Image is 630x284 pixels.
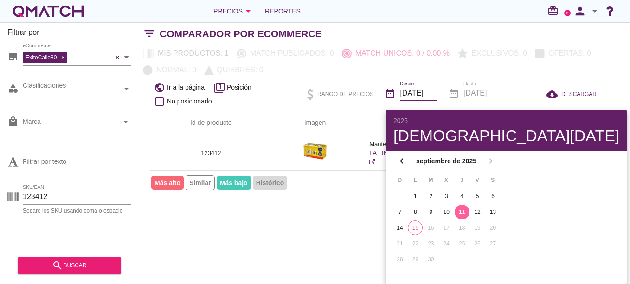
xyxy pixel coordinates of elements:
span: Histórico [253,176,288,190]
h2: Comparador por eCommerce [160,26,322,41]
i: category [7,83,19,94]
div: 2 [424,192,438,200]
div: 6 [486,192,501,200]
button: 12 [470,205,485,219]
div: Clear all [113,49,122,65]
div: Separe los SKU usando coma o espacio [23,208,131,213]
button: 7 [392,205,407,219]
div: 3 [439,192,454,200]
span: ExitoCalle80 [23,53,59,62]
div: Filas por página [328,171,497,198]
i: date_range [385,88,396,99]
span: Reportes [265,6,301,17]
button: 2 [424,189,438,204]
div: 2025 [393,117,619,124]
th: Nombre: Not sorted. [358,110,488,136]
th: M [424,172,438,188]
button: 8 [408,205,423,219]
i: check_box_outline_blank [154,96,165,107]
a: Reportes [261,2,304,20]
th: X [439,172,453,188]
th: S [486,172,500,188]
div: 8 [408,208,423,216]
h3: Filtrar por [7,27,131,42]
div: 7 [392,208,407,216]
div: [DEMOGRAPHIC_DATA][DATE] [393,128,619,143]
i: local_mall [7,116,19,127]
button: DESCARGAR [539,86,604,103]
div: Precios [213,6,254,17]
div: 11 [455,208,469,216]
div: 9 [424,208,438,216]
button: 3 [439,189,454,204]
span: DESCARGAR [561,90,597,98]
span: No posicionado [167,97,212,106]
i: arrow_drop_down [589,6,600,17]
div: 4 [455,192,469,200]
span: Más alto [151,176,184,190]
span: Más bajo [217,176,251,190]
i: chevron_left [396,155,407,167]
a: LA FINA, MARGARINA LA FINA 500G [369,149,471,166]
p: Mantequilla y margarina [369,140,477,149]
div: 15 [408,224,422,232]
th: J [455,172,469,188]
i: public [154,82,165,93]
text: 2 [566,11,569,15]
div: 12 [470,208,485,216]
button: 1 [408,189,423,204]
button: 15 [408,220,423,235]
th: D [392,172,407,188]
a: 2 [564,10,571,16]
i: filter_1 [214,82,225,93]
th: V [470,172,484,188]
input: Desde [400,86,437,101]
i: search [52,260,63,271]
p: Match únicos: 0 / 0.00 % [352,48,450,59]
span: Similar [186,175,215,190]
i: cloud_download [546,89,561,100]
div: buscar [25,260,114,271]
p: 123412 [161,148,261,158]
button: 4 [455,189,469,204]
i: store [7,51,19,62]
i: arrow_drop_down [120,116,131,127]
button: 14 [392,220,407,235]
th: Imagen: Not sorted. [272,110,359,136]
a: white-qmatch-logo [11,2,85,20]
div: 1 [408,192,423,200]
span: Posición [227,83,251,92]
button: 6 [486,189,501,204]
img: 123412_589.jpg [303,140,327,163]
div: 5 [470,192,485,200]
span: Ir a la página [167,83,205,92]
button: 10 [439,205,454,219]
button: Match únicos: 0 / 0.00 % [338,45,454,62]
button: 11 [455,205,469,219]
i: arrow_drop_down [243,6,254,17]
div: 14 [392,224,407,232]
button: 5 [470,189,485,204]
strong: septiembre de 2025 [410,156,482,166]
button: Precios [206,2,261,20]
i: person [571,5,589,18]
div: 10 [439,208,454,216]
button: 9 [424,205,438,219]
button: buscar [18,257,121,274]
th: L [408,172,422,188]
div: 13 [486,208,501,216]
i: redeem [547,5,562,16]
th: Id de producto: Not sorted. [150,110,272,136]
i: filter_list [139,33,160,34]
button: 13 [486,205,501,219]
